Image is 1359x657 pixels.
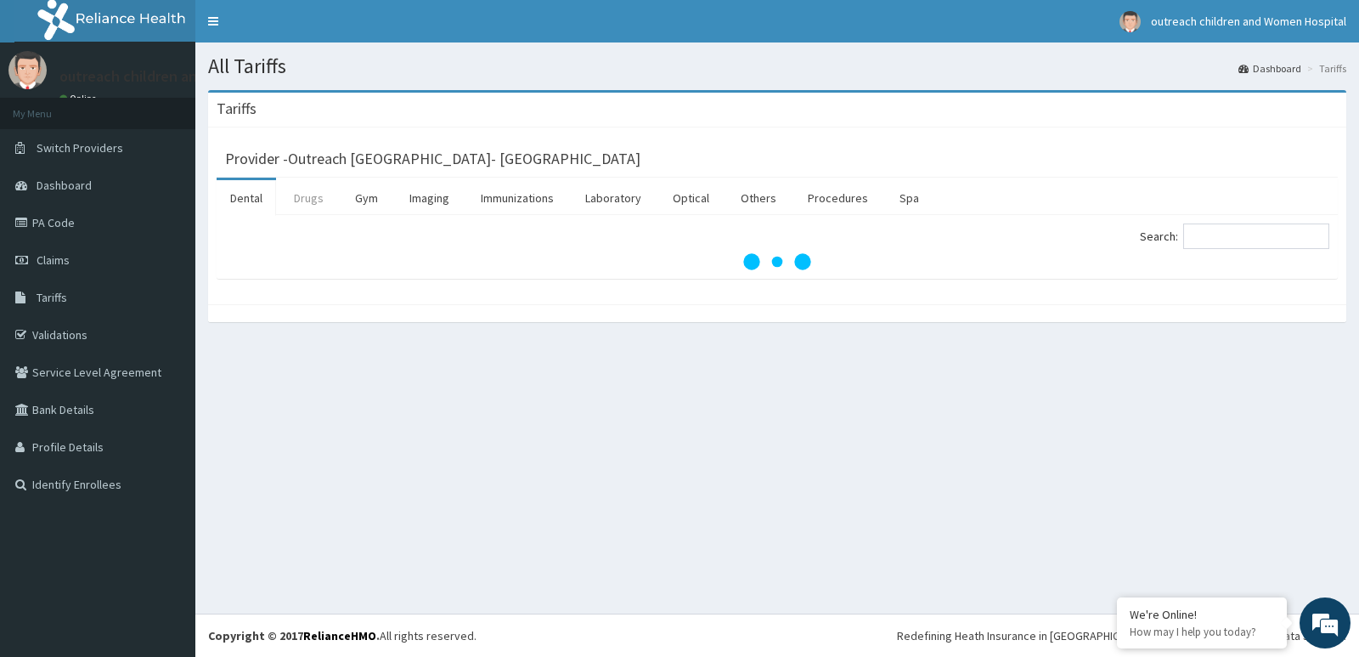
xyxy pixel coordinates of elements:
h1: All Tariffs [208,55,1346,77]
li: Tariffs [1303,61,1346,76]
footer: All rights reserved. [195,614,1359,657]
a: Drugs [280,180,337,216]
a: Immunizations [467,180,567,216]
img: User Image [8,51,47,89]
a: Gym [341,180,392,216]
a: Spa [886,180,933,216]
a: Laboratory [572,180,655,216]
span: Switch Providers [37,140,123,156]
svg: audio-loading [743,228,811,296]
span: Tariffs [37,290,67,305]
span: outreach children and Women Hospital [1151,14,1346,29]
p: How may I help you today? [1130,625,1274,639]
a: Online [59,93,100,105]
img: User Image [1119,11,1141,32]
a: Imaging [396,180,463,216]
h3: Tariffs [217,101,257,116]
p: outreach children and Women Hospital [59,69,318,84]
label: Search: [1140,224,1329,249]
a: RelianceHMO [303,628,376,643]
input: Search: [1183,224,1329,249]
span: Dashboard [37,178,92,193]
a: Others [727,180,790,216]
h3: Provider - Outreach [GEOGRAPHIC_DATA]- [GEOGRAPHIC_DATA] [225,151,640,167]
a: Procedures [794,180,882,216]
a: Dental [217,180,276,216]
strong: Copyright © 2017 . [208,628,380,643]
div: We're Online! [1130,607,1274,622]
a: Optical [659,180,723,216]
span: Claims [37,252,70,268]
div: Redefining Heath Insurance in [GEOGRAPHIC_DATA] using Telemedicine and Data Science! [897,627,1346,644]
a: Dashboard [1238,61,1301,76]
